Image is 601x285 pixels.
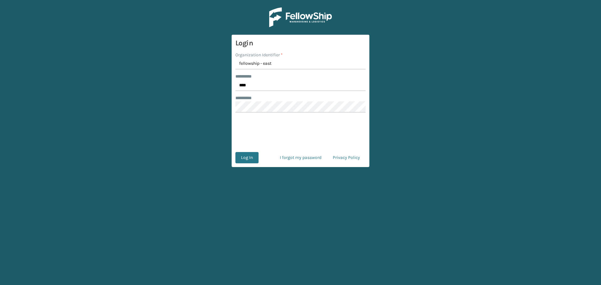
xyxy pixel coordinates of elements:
label: Organization Identifier [235,52,283,58]
img: Logo [269,8,332,27]
iframe: reCAPTCHA [253,120,348,145]
h3: Login [235,38,366,48]
a: Privacy Policy [327,152,366,163]
a: I forgot my password [274,152,327,163]
button: Log In [235,152,259,163]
